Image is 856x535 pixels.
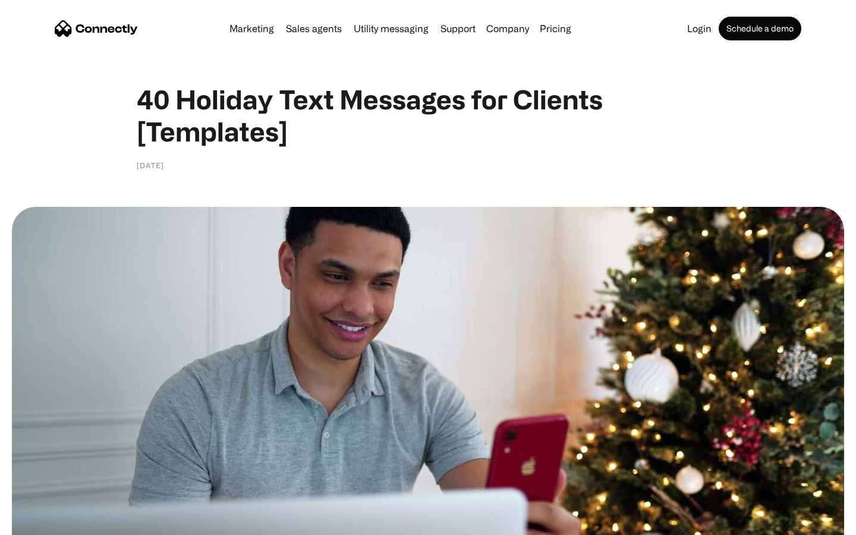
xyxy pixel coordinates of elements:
a: Login [682,24,716,33]
aside: Language selected: English [12,514,71,531]
a: Marketing [225,24,279,33]
div: [DATE] [137,159,164,171]
a: Utility messaging [349,24,433,33]
a: Support [436,24,480,33]
ul: Language list [24,514,71,531]
div: Company [486,20,529,37]
a: Sales agents [281,24,347,33]
h1: 40 Holiday Text Messages for Clients [Templates] [137,83,719,147]
a: Schedule a demo [719,17,801,40]
a: Pricing [535,24,576,33]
